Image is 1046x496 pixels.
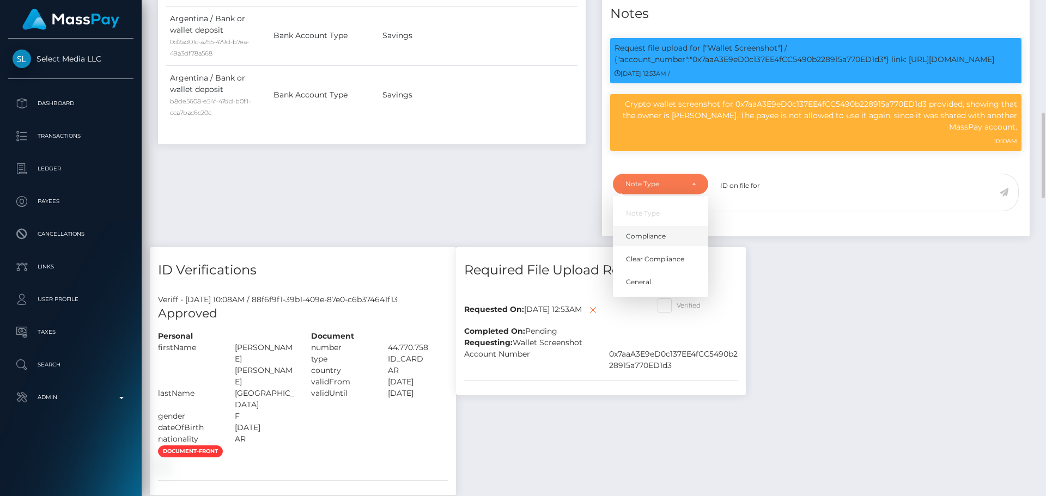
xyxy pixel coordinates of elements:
[227,388,303,411] div: [GEOGRAPHIC_DATA]
[13,50,31,68] img: Select Media LLC
[158,331,193,341] strong: Personal
[464,261,738,280] h4: Required File Upload Requests
[464,326,525,336] b: Completed On:
[150,422,227,433] div: dateOfBirth
[8,253,133,280] a: Links
[379,6,577,65] td: Savings
[615,99,1017,133] p: Crypto wallet screenshot for 0x7aaA3E9eD0c137EE4fCC5490b228915a770ED1d3 provided, showing that th...
[8,384,133,411] a: Admin
[379,65,577,125] td: Savings
[13,324,129,340] p: Taxes
[13,193,129,210] p: Payees
[303,388,380,399] div: validUntil
[311,331,354,341] strong: Document
[615,42,1017,65] p: Request file upload for ["Wallet Screenshot"] / {"account_number":"0x7aaA3E9eD0c137EE4fCC5490b228...
[464,304,524,314] b: Requested On:
[158,462,167,470] img: 2c0d9411-1e69-4ddb-ac3d-4ac6fd67bc90
[13,128,129,144] p: Transactions
[158,261,448,280] h4: ID Verifications
[380,365,457,376] div: AR
[625,180,683,188] div: Note Type
[8,286,133,313] a: User Profile
[380,376,457,388] div: [DATE]
[158,305,448,322] h5: Approved
[170,97,251,117] small: b8de5608-e54f-47dd-b0f1-cca7bac6c20c
[166,6,270,65] td: Argentina / Bank or wallet deposit
[227,433,303,445] div: AR
[13,357,129,373] p: Search
[158,445,223,457] span: document-front
[380,388,457,399] div: [DATE]
[13,291,129,308] p: User Profile
[166,65,270,125] td: Argentina / Bank or wallet deposit
[658,298,701,313] label: Verified
[270,65,379,125] td: Bank Account Type
[150,342,227,388] div: firstName
[13,95,129,112] p: Dashboard
[8,221,133,248] a: Cancellations
[303,376,380,388] div: validFrom
[227,411,303,422] div: F
[610,4,1021,23] h4: Notes
[8,54,133,64] span: Select Media LLC
[626,277,651,287] span: General
[150,433,227,445] div: nationality
[8,155,133,182] a: Ledger
[227,342,303,388] div: [PERSON_NAME] [PERSON_NAME]
[8,319,133,346] a: Taxes
[170,38,249,57] small: 0d2ad01c-a255-479d-b7ea-49a3df78a568
[22,9,119,30] img: MassPay Logo
[13,161,129,177] p: Ledger
[380,353,457,365] div: ID_CARD
[303,353,380,365] div: type
[150,411,227,422] div: gender
[303,365,380,376] div: country
[626,231,666,241] span: Compliance
[13,226,129,242] p: Cancellations
[13,259,129,275] p: Links
[227,422,303,433] div: [DATE]
[303,342,380,353] div: number
[8,123,133,150] a: Transactions
[601,348,746,371] div: 0x7aaA3E9eD0c137EE4fCC5490b228915a770ED1d3
[8,90,133,117] a: Dashboard
[270,6,379,65] td: Bank Account Type
[615,70,670,77] small: [DATE] 12:53AM /
[626,254,684,264] span: Clear Compliance
[8,188,133,215] a: Payees
[8,351,133,378] a: Search
[994,137,1017,145] small: 10:10AM
[150,388,227,411] div: lastName
[380,342,457,353] div: 44.770.758
[456,348,601,371] div: Account Number
[613,174,708,194] button: Note Type
[150,294,456,305] div: Veriff - [DATE] 10:08AM / 88f6f9f1-39b1-409e-87e0-c6b374641f13
[456,294,649,337] div: [DATE] 12:53AM Pending
[13,389,129,406] p: Admin
[464,338,513,347] b: Requesting:
[456,337,746,348] div: Wallet Screenshot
